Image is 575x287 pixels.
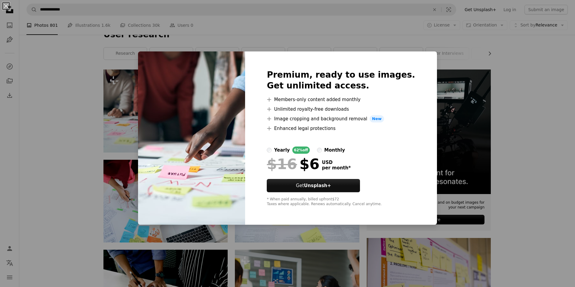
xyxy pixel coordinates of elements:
[267,96,415,103] li: Members-only content added monthly
[267,106,415,113] li: Unlimited royalty-free downloads
[322,160,351,165] span: USD
[267,148,272,153] input: yearly62%off
[138,51,245,225] img: premium_photo-1661955247000-b529e946718e
[267,156,319,172] div: $6
[304,183,331,188] strong: Unsplash+
[322,165,351,171] span: per month *
[317,148,322,153] input: monthly
[267,115,415,122] li: Image cropping and background removal
[324,147,345,154] div: monthly
[267,197,415,207] div: * When paid annually, billed upfront $72 Taxes where applicable. Renews automatically. Cancel any...
[370,115,384,122] span: New
[267,69,415,91] h2: Premium, ready to use images. Get unlimited access.
[292,147,310,154] div: 62% off
[267,125,415,132] li: Enhanced legal protections
[267,179,360,192] button: GetUnsplash+
[274,147,290,154] div: yearly
[267,156,297,172] span: $16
